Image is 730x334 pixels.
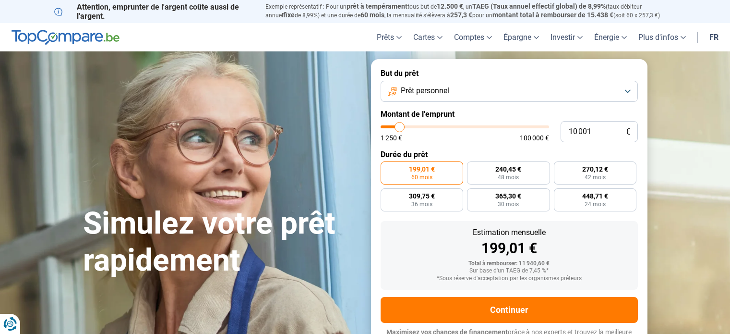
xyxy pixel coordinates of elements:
[388,241,630,256] div: 199,01 €
[283,11,295,19] span: fixe
[388,260,630,267] div: Total à rembourser: 11 940,60 €
[495,193,521,199] span: 365,30 €
[704,23,724,51] a: fr
[472,2,606,10] span: TAEG (Taux annuel effectif global) de 8,99%
[409,166,435,173] span: 199,01 €
[54,2,254,21] p: Attention, emprunter de l'argent coûte aussi de l'argent.
[411,201,432,207] span: 36 mois
[437,2,463,10] span: 12.500 €
[401,86,449,96] span: Prêt personnel
[381,81,638,102] button: Prêt personnel
[585,174,606,180] span: 42 mois
[492,11,613,19] span: montant total à rembourser de 15.438 €
[381,110,638,119] label: Montant de l'emprunt
[371,23,407,51] a: Prêts
[520,135,549,141] span: 100 000 €
[588,23,633,51] a: Énergie
[450,11,472,19] span: 257,3 €
[388,275,630,282] div: *Sous réserve d'acceptation par les organismes prêteurs
[545,23,588,51] a: Investir
[381,135,402,141] span: 1 250 €
[388,229,630,236] div: Estimation mensuelle
[407,23,448,51] a: Cartes
[626,128,630,136] span: €
[347,2,407,10] span: prêt à tempérament
[83,205,359,279] h1: Simulez votre prêt rapidement
[585,201,606,207] span: 24 mois
[582,166,608,173] span: 270,12 €
[495,166,521,173] span: 240,45 €
[498,174,519,180] span: 48 mois
[448,23,498,51] a: Comptes
[360,11,384,19] span: 60 mois
[582,193,608,199] span: 448,71 €
[381,297,638,323] button: Continuer
[411,174,432,180] span: 60 mois
[381,69,638,78] label: But du prêt
[409,193,435,199] span: 309,75 €
[498,201,519,207] span: 30 mois
[498,23,545,51] a: Épargne
[265,2,676,20] p: Exemple représentatif : Pour un tous but de , un (taux débiteur annuel de 8,99%) et une durée de ...
[381,150,638,159] label: Durée du prêt
[633,23,692,51] a: Plus d'infos
[12,30,120,45] img: TopCompare
[388,268,630,274] div: Sur base d'un TAEG de 7,45 %*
